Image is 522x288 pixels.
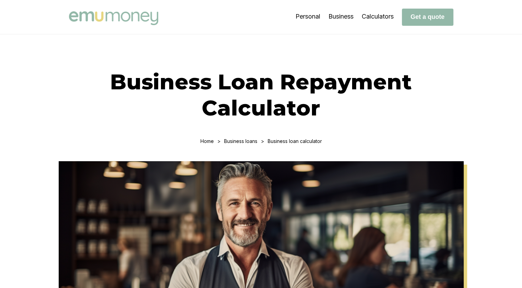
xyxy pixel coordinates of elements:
div: > [261,138,264,144]
h1: Business Loan Repayment Calculator [69,69,453,121]
div: > [217,138,221,144]
div: Business loan calculator [268,138,322,144]
button: Get a quote [402,9,453,26]
a: Business loans [224,138,257,144]
img: Emu Money logo [69,11,158,25]
a: Get a quote [402,13,453,20]
a: Home [200,138,214,144]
